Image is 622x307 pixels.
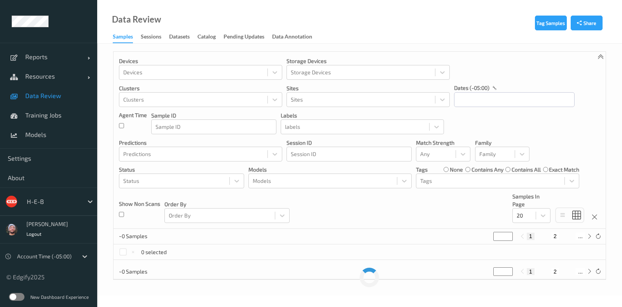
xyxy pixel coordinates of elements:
[164,200,290,208] p: Order By
[450,166,463,174] label: none
[535,16,567,30] button: Tag Samples
[119,84,282,92] p: Clusters
[141,248,167,256] p: 0 selected
[119,268,177,275] p: ~0 Samples
[287,139,412,147] p: Session ID
[551,233,559,240] button: 2
[119,166,244,174] p: Status
[141,32,169,42] a: Sessions
[272,32,320,42] a: Data Annotation
[113,33,133,43] div: Samples
[113,32,141,43] a: Samples
[475,139,529,147] p: Family
[571,16,603,30] button: Share
[287,84,450,92] p: Sites
[281,112,444,119] p: labels
[112,16,161,23] div: Data Review
[287,57,450,65] p: Storage Devices
[197,32,224,42] a: Catalog
[527,233,535,240] button: 1
[512,193,550,208] p: Samples In Page
[169,32,197,42] a: Datasets
[551,268,559,275] button: 2
[119,111,147,119] p: Agent Time
[119,232,177,240] p: ~0 Samples
[454,84,489,92] p: dates (-05:00)
[119,139,282,147] p: Predictions
[549,166,579,174] label: exact match
[141,33,161,42] div: Sessions
[224,33,264,42] div: Pending Updates
[151,112,276,119] p: Sample ID
[527,268,535,275] button: 1
[576,268,585,275] button: ...
[272,33,312,42] div: Data Annotation
[169,33,190,42] div: Datasets
[416,139,470,147] p: Match Strength
[576,233,585,240] button: ...
[248,166,412,174] p: Models
[119,57,282,65] p: Devices
[119,200,160,208] p: Show Non Scans
[512,166,541,174] label: contains all
[197,33,216,42] div: Catalog
[224,32,272,42] a: Pending Updates
[416,166,428,174] p: Tags
[472,166,503,174] label: contains any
